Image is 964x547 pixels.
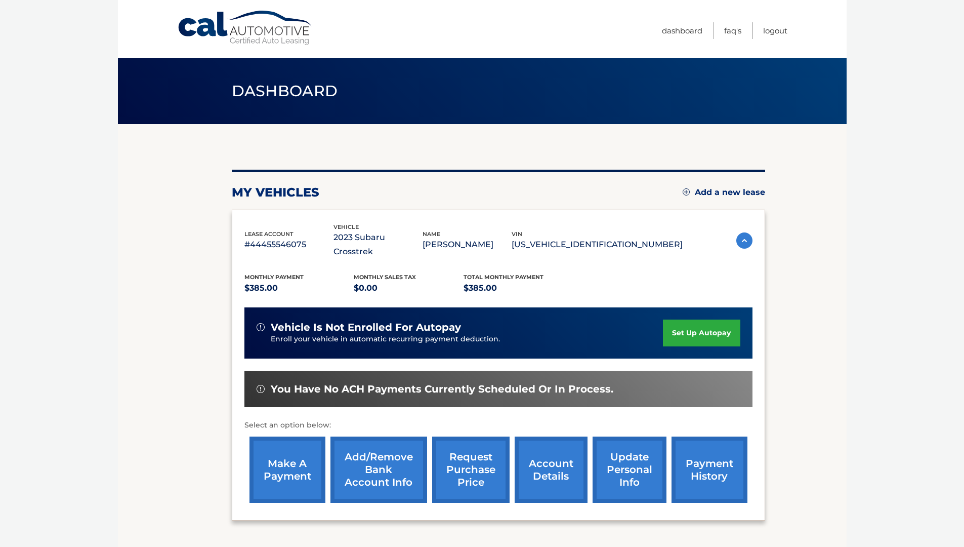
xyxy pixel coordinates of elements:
span: Dashboard [232,82,338,100]
p: #44455546075 [244,238,333,252]
a: Cal Automotive [177,10,314,46]
span: You have no ACH payments currently scheduled or in process. [271,383,613,396]
span: vehicle [333,223,359,230]
img: alert-white.svg [257,385,265,393]
p: $0.00 [354,281,464,295]
a: payment history [672,437,747,503]
h2: my vehicles [232,185,319,200]
p: [US_VEHICLE_IDENTIFICATION_NUMBER] [512,238,683,252]
a: Logout [763,22,787,39]
img: alert-white.svg [257,323,265,331]
a: FAQ's [724,22,741,39]
p: Enroll your vehicle in automatic recurring payment deduction. [271,334,663,345]
span: vehicle is not enrolled for autopay [271,321,461,334]
a: Dashboard [662,22,702,39]
p: $385.00 [464,281,573,295]
p: $385.00 [244,281,354,295]
span: vin [512,230,522,238]
a: request purchase price [432,437,510,503]
p: Select an option below: [244,419,752,432]
span: Monthly sales Tax [354,273,416,281]
p: 2023 Subaru Crosstrek [333,230,423,259]
p: [PERSON_NAME] [423,238,512,252]
span: Monthly Payment [244,273,304,281]
span: lease account [244,230,294,238]
a: Add a new lease [683,187,765,198]
a: make a payment [249,437,325,503]
a: account details [515,437,588,503]
span: Total Monthly Payment [464,273,543,281]
a: Add/Remove bank account info [330,437,427,503]
a: update personal info [593,437,666,503]
img: add.svg [683,188,690,196]
a: set up autopay [663,320,740,346]
img: accordion-active.svg [736,232,752,249]
span: name [423,230,440,238]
